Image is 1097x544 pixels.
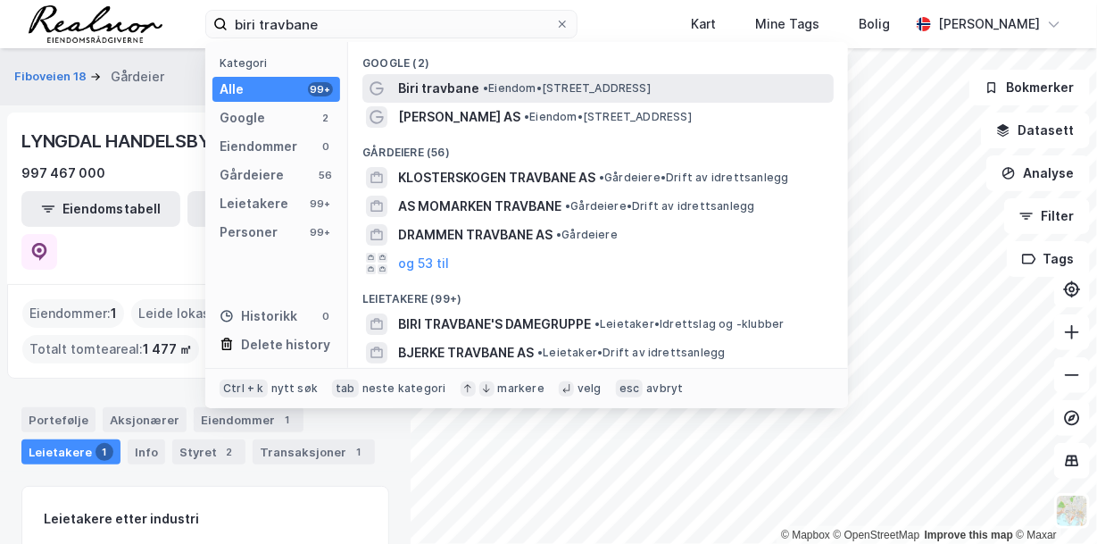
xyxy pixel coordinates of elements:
[143,339,192,360] span: 1 477 ㎡
[1008,458,1097,544] div: Kontrollprogram for chat
[537,346,543,359] span: •
[398,78,479,99] span: Biri travbane
[524,110,692,124] span: Eiendom • [STREET_ADDRESS]
[398,106,520,128] span: [PERSON_NAME] AS
[220,305,297,327] div: Historikk
[1004,198,1090,234] button: Filter
[22,299,124,328] div: Eiendommer :
[128,439,165,464] div: Info
[194,407,303,432] div: Eiendommer
[319,111,333,125] div: 2
[96,443,113,461] div: 1
[986,155,1090,191] button: Analyse
[755,13,819,35] div: Mine Tags
[578,381,602,396] div: velg
[21,191,180,227] button: Eiendomstabell
[362,381,446,396] div: neste kategori
[111,303,117,324] span: 1
[278,411,296,429] div: 1
[981,113,1090,148] button: Datasett
[859,13,890,35] div: Bolig
[21,163,105,184] div: 997 467 000
[29,5,162,43] img: realnor-logo.934646d98de889bb5806.png
[21,439,121,464] div: Leietakere
[187,191,346,227] button: Leietakertabell
[616,380,644,398] div: esc
[556,228,561,241] span: •
[220,380,268,398] div: Ctrl + k
[220,56,340,70] div: Kategori
[308,197,333,211] div: 99+
[319,139,333,154] div: 0
[483,81,488,95] span: •
[781,529,830,541] a: Mapbox
[21,127,268,155] div: LYNGDAL HANDELSBYGG AS
[599,171,604,184] span: •
[348,42,848,74] div: Google (2)
[398,342,534,364] span: BJERKE TRAVBANE AS
[21,407,96,432] div: Portefølje
[348,278,848,310] div: Leietakere (99+)
[969,70,1090,105] button: Bokmerker
[44,508,367,530] div: Leietakere etter industri
[350,443,368,461] div: 1
[131,299,258,328] div: Leide lokasjoner :
[1008,458,1097,544] iframe: Chat Widget
[398,196,561,217] span: AS MOMARKEN TRAVBANE
[22,335,199,364] div: Totalt tomteareal :
[565,199,755,213] span: Gårdeiere • Drift av idrettsanlegg
[308,82,333,96] div: 99+
[556,228,618,242] span: Gårdeiere
[925,529,1013,541] a: Improve this map
[398,167,595,188] span: KLOSTERSKOGEN TRAVBANE AS
[332,380,359,398] div: tab
[14,68,90,86] button: Fiboveien 18
[220,164,284,186] div: Gårdeiere
[271,381,319,396] div: nytt søk
[834,529,920,541] a: OpenStreetMap
[691,13,716,35] div: Kart
[565,199,570,213] span: •
[220,136,297,157] div: Eiendommer
[398,314,591,335] span: BIRI TRAVBANE'S DAMEGRUPPE
[398,224,553,246] span: DRAMMEN TRAVBANE AS
[483,81,651,96] span: Eiendom • [STREET_ADDRESS]
[1007,241,1090,277] button: Tags
[241,334,330,356] div: Delete history
[228,11,555,38] input: Søk på adresse, matrikkel, gårdeiere, leietakere eller personer
[537,346,726,360] span: Leietaker • Drift av idrettsanlegg
[220,443,238,461] div: 2
[594,317,785,331] span: Leietaker • Idrettslag og -klubber
[103,407,187,432] div: Aksjonærer
[220,107,265,129] div: Google
[398,253,449,274] button: og 53 til
[498,381,544,396] div: markere
[319,309,333,323] div: 0
[308,225,333,239] div: 99+
[172,439,245,464] div: Styret
[111,66,164,88] div: Gårdeier
[594,317,600,331] span: •
[220,222,278,243] div: Personer
[646,381,683,396] div: avbryt
[253,439,375,464] div: Transaksjoner
[348,131,848,163] div: Gårdeiere (56)
[220,79,244,100] div: Alle
[319,168,333,182] div: 56
[938,13,1040,35] div: [PERSON_NAME]
[220,193,288,214] div: Leietakere
[599,171,789,185] span: Gårdeiere • Drift av idrettsanlegg
[524,110,529,123] span: •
